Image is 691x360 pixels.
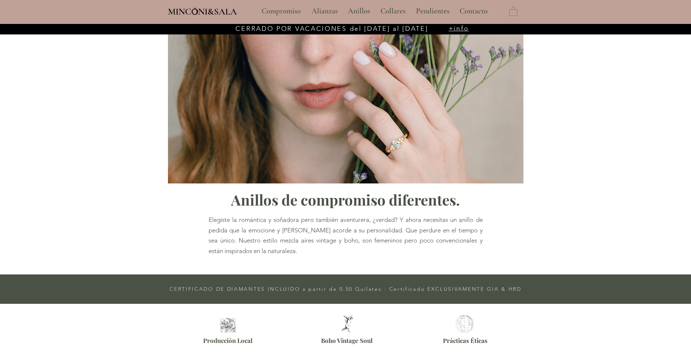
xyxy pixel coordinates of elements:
span: MINCONI&SALA [168,6,237,17]
a: Collares [375,2,411,20]
a: Compromiso [256,2,306,20]
a: Pendientes [411,2,454,20]
img: Minconi Sala [192,8,198,15]
span: Producción Local [203,336,252,344]
a: Contacto [454,2,493,20]
span: CERRADO POR VACACIONES del [DATE] al [DATE] [235,25,428,33]
img: Anillos de compromiso éticos [453,315,476,332]
p: Contacto [456,2,491,20]
p: Anillos [344,2,374,20]
img: Anillos de compromiso Barcelona [218,318,238,332]
span: Prácticas Éticas [443,336,488,344]
p: Collares [377,2,409,20]
span: Anillos de compromiso diferentes. [231,190,460,209]
p: Pendientes [412,2,453,20]
a: Anillos [342,2,375,20]
img: Anillos de compromiso vintage [336,315,358,332]
a: +info [449,24,469,32]
span: Boho Vintage Soul [321,336,373,344]
a: Alianzas [306,2,342,20]
p: Compromiso [258,2,304,20]
nav: Sitio [242,2,507,20]
p: Alianzas [308,2,341,20]
a: MINCONI&SALA [168,5,237,17]
img: Anillo de compromiso Vintage Minconi Sala [168,32,523,183]
span: Elegiste la romántica y soñadora pero también aventurera, ¿verdad? Y ahora necesitas un anillo de... [209,216,483,255]
span: CERTIFICADO DE DIAMANTES INCLUIDO a partir de 0.50 Quilates · Certificado EXCLUSIVAMENTE GIA & HRD [169,286,522,292]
